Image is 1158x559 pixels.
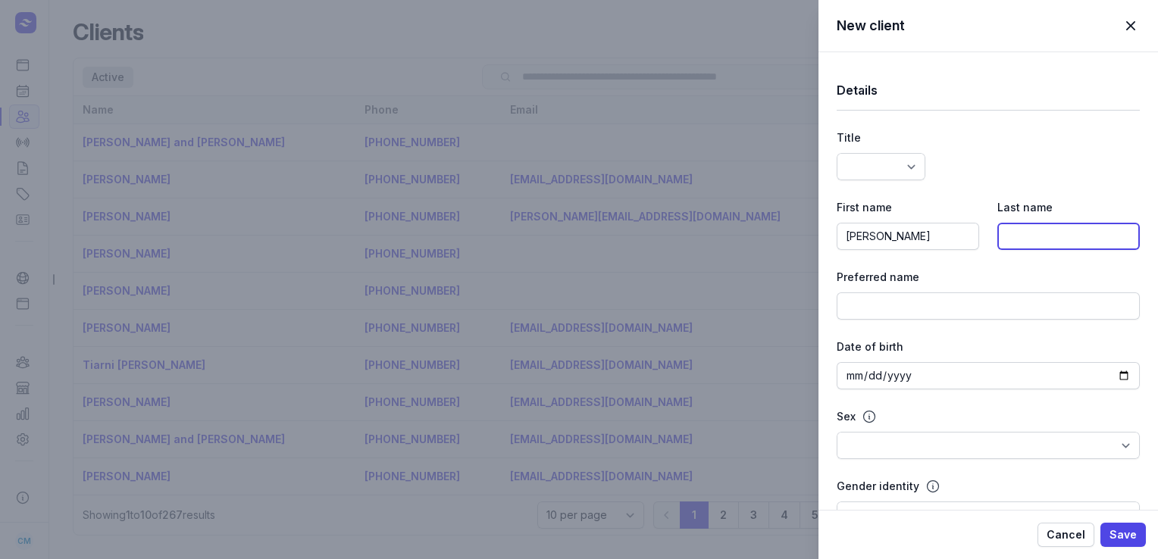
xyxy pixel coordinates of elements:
div: First name [837,198,979,217]
div: Title [837,129,925,147]
div: Sex [837,408,856,426]
button: Cancel [1038,523,1094,547]
div: Preferred name [837,268,1140,286]
div: Last name [997,198,1140,217]
h2: New client [837,17,905,35]
h1: Details [837,80,1140,101]
div: Gender identity [837,477,919,495]
div: Date of birth [837,338,1140,356]
span: Cancel [1047,526,1085,544]
button: Save [1100,523,1146,547]
span: Save [1109,526,1137,544]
